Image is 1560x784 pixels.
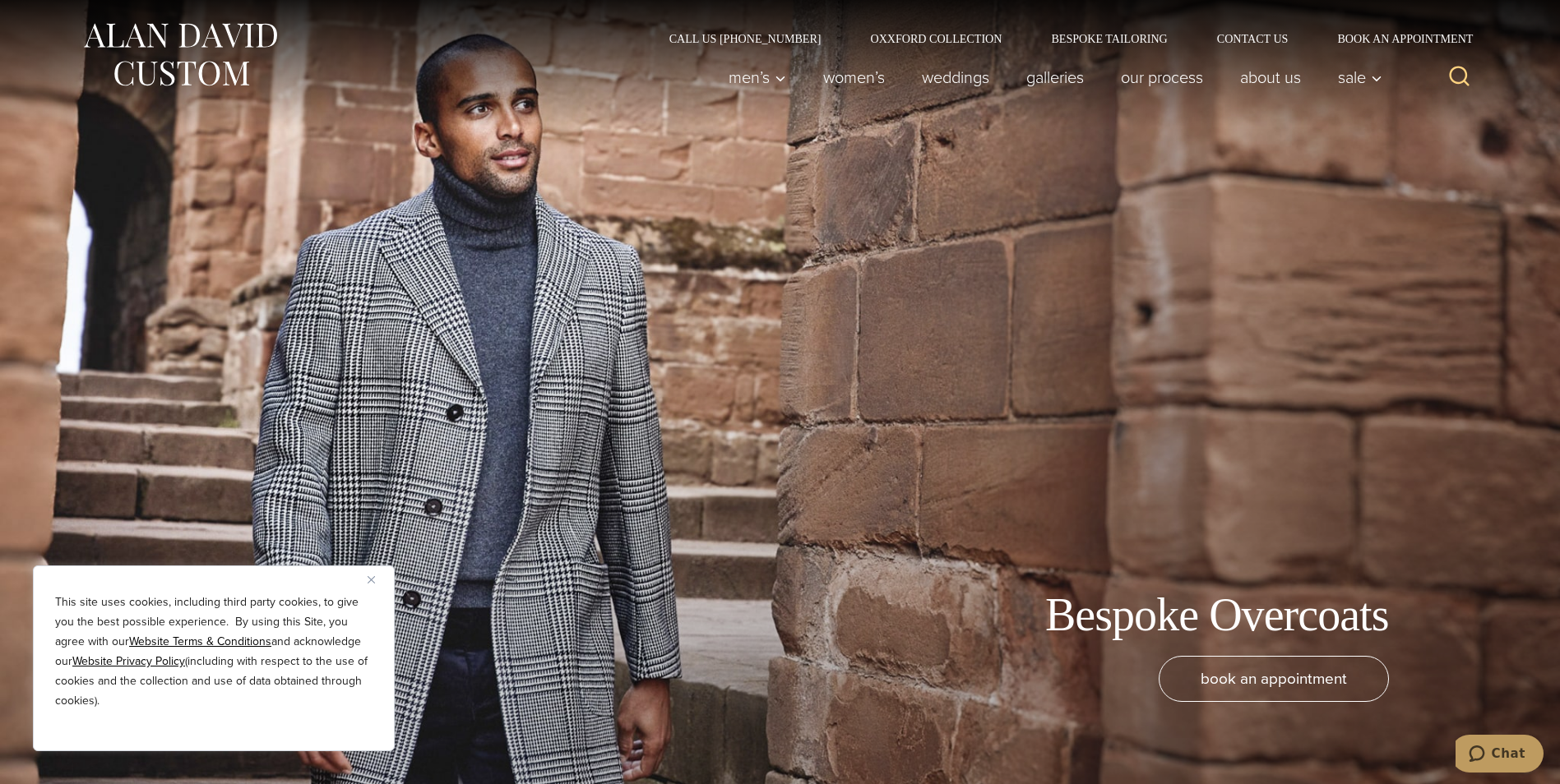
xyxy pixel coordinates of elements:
[903,61,1007,94] a: weddings
[1192,33,1313,44] a: Contact Us
[368,576,375,583] img: Close
[129,633,271,650] a: Website Terms & Conditions
[804,61,903,94] a: Women’s
[1456,735,1544,776] iframe: Opens a widget where you can chat to one of our agents
[845,33,1026,44] a: Oxxford Collection
[645,33,1479,44] nav: Secondary Navigation
[72,653,185,670] a: Website Privacy Policy
[1102,61,1221,94] a: Our Process
[645,33,846,44] a: Call Us [PHONE_NUMBER]
[1221,61,1319,94] a: About Us
[1201,666,1347,690] span: book an appointment
[1319,61,1391,94] button: Sale sub menu toggle
[1007,61,1102,94] a: Galleries
[1159,656,1389,702] a: book an appointment
[81,18,279,91] img: Alan David Custom
[1312,33,1479,44] a: Book an Appointment
[368,570,387,589] button: Close
[710,61,804,94] button: Men’s sub menu toggle
[55,593,373,711] p: This site uses cookies, including third party cookies, to give you the best possible experience. ...
[1026,33,1192,44] a: Bespoke Tailoring
[710,61,1391,94] nav: Primary Navigation
[1045,588,1389,643] h1: Bespoke Overcoats
[1440,58,1479,97] button: View Search Form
